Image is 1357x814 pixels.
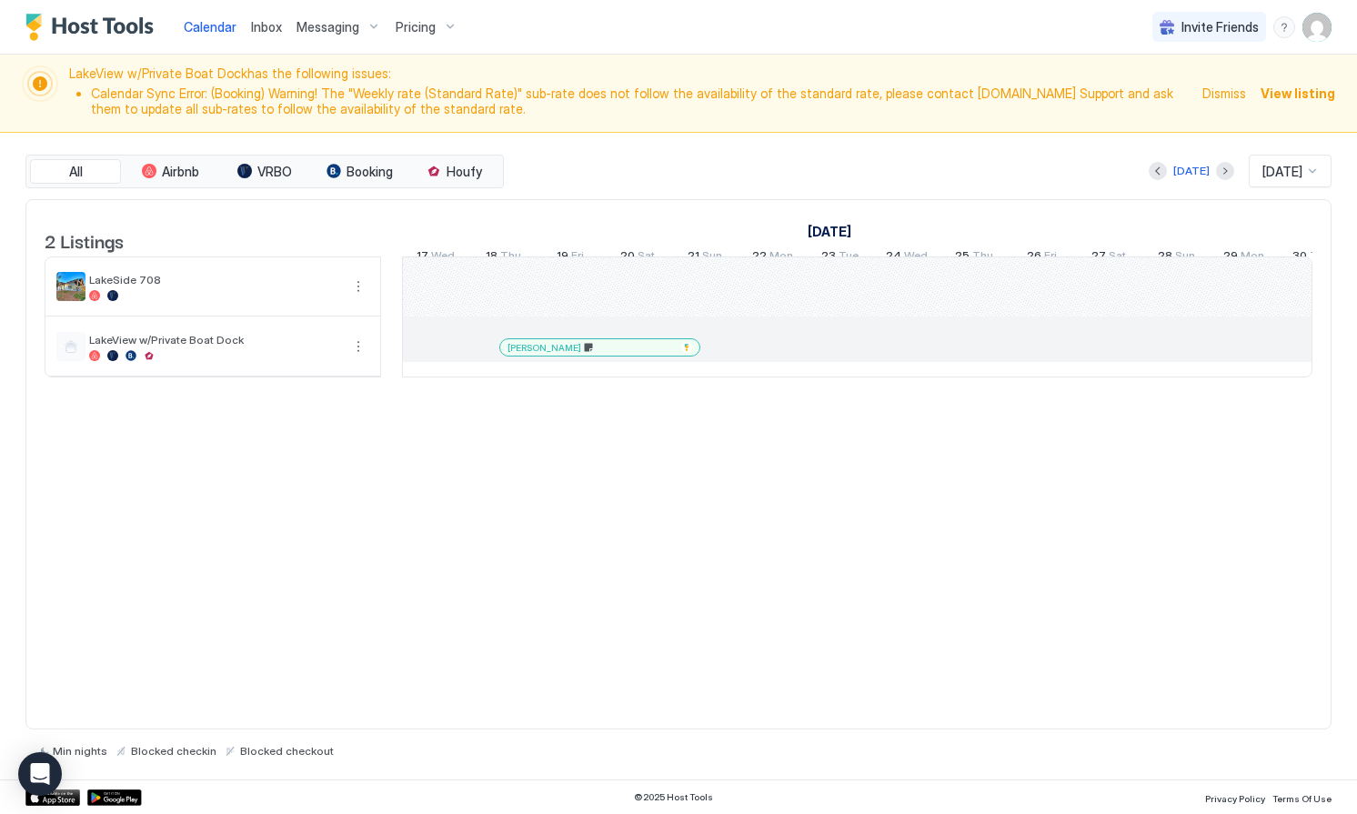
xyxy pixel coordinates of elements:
[817,245,863,271] a: September 23, 2025
[1272,793,1332,804] span: Terms Of Use
[904,248,928,267] span: Wed
[347,164,393,180] span: Booking
[571,248,584,267] span: Fri
[240,744,334,758] span: Blocked checkout
[347,276,369,297] button: More options
[881,245,932,271] a: September 24, 2025
[314,159,405,185] button: Booking
[347,276,369,297] div: menu
[638,248,655,267] span: Sat
[752,248,767,267] span: 22
[552,245,588,271] a: September 19, 2025
[500,248,521,267] span: Thu
[748,245,798,271] a: September 22, 2025
[89,273,340,286] span: LakeSide 708
[1175,248,1195,267] span: Sun
[89,333,340,347] span: LakeView w/Private Boat Dock
[821,248,836,267] span: 23
[950,245,998,271] a: September 25, 2025
[1273,16,1295,38] div: menu
[1205,788,1265,807] a: Privacy Policy
[1171,160,1212,182] button: [DATE]
[69,65,1191,121] span: LakeView w/Private Boat Dock has the following issues:
[417,248,428,267] span: 17
[347,336,369,357] div: menu
[257,164,292,180] span: VRBO
[769,248,793,267] span: Mon
[30,159,121,185] button: All
[251,19,282,35] span: Inbox
[447,164,482,180] span: Houfy
[131,744,216,758] span: Blocked checkin
[125,159,216,185] button: Airbnb
[1288,245,1334,271] a: September 30, 2025
[219,159,310,185] button: VRBO
[955,248,970,267] span: 25
[1027,248,1041,267] span: 26
[25,789,80,806] a: App Store
[1302,13,1332,42] div: User profile
[1091,248,1106,267] span: 27
[1241,248,1264,267] span: Mon
[184,19,236,35] span: Calendar
[803,218,856,245] a: September 17, 2025
[1149,162,1167,180] button: Previous month
[1153,245,1200,271] a: September 28, 2025
[25,155,504,189] div: tab-group
[347,336,369,357] button: More options
[1173,163,1210,179] div: [DATE]
[1292,248,1307,267] span: 30
[1087,245,1131,271] a: September 27, 2025
[508,342,581,354] span: [PERSON_NAME]
[1044,248,1057,267] span: Fri
[972,248,993,267] span: Thu
[56,272,85,301] div: listing image
[702,248,722,267] span: Sun
[616,245,659,271] a: September 20, 2025
[1310,248,1330,267] span: Tue
[184,17,236,36] a: Calendar
[1109,248,1126,267] span: Sat
[886,248,901,267] span: 24
[87,789,142,806] a: Google Play Store
[251,17,282,36] a: Inbox
[481,245,526,271] a: September 18, 2025
[53,744,107,758] span: Min nights
[1205,793,1265,804] span: Privacy Policy
[839,248,859,267] span: Tue
[1181,19,1259,35] span: Invite Friends
[688,248,699,267] span: 21
[18,752,62,796] div: Open Intercom Messenger
[1261,84,1335,103] div: View listing
[1219,245,1269,271] a: September 29, 2025
[683,245,727,271] a: September 21, 2025
[408,159,499,185] button: Houfy
[1223,248,1238,267] span: 29
[162,164,199,180] span: Airbnb
[412,245,459,271] a: September 17, 2025
[25,14,162,41] a: Host Tools Logo
[1158,248,1172,267] span: 28
[1022,245,1061,271] a: September 26, 2025
[1272,788,1332,807] a: Terms Of Use
[91,85,1191,117] li: Calendar Sync Error: (Booking) Warning! The "Weekly rate (Standard Rate)" sub-rate does not follo...
[620,248,635,267] span: 20
[1202,84,1246,103] div: Dismiss
[557,248,568,267] span: 19
[45,226,124,254] span: 2 Listings
[431,248,455,267] span: Wed
[634,791,713,803] span: © 2025 Host Tools
[1216,162,1234,180] button: Next month
[1262,164,1302,180] span: [DATE]
[396,19,436,35] span: Pricing
[486,248,498,267] span: 18
[297,19,359,35] span: Messaging
[69,164,83,180] span: All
